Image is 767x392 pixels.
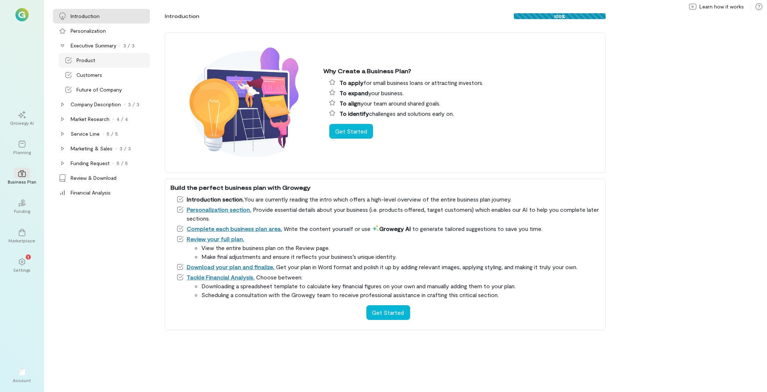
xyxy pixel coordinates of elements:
[76,57,95,64] div: Product
[176,224,600,233] li: Write the content yourself or use to generate tailored suggestions to save you time.
[165,13,199,20] div: Introduction
[323,67,600,75] div: Why Create a Business Plan?
[71,130,100,138] div: Service Line
[71,42,116,49] div: Executive Summary
[201,291,600,299] li: Scheduling a consultation with the Growegy team to receive professional assistance in crafting th...
[10,120,34,126] div: Growegy AI
[112,115,114,123] div: ·
[176,205,600,223] li: Provide essential details about your business (i.e. products offered, target customers) which ena...
[329,124,373,139] button: Get Started
[9,164,35,190] a: Business Plan
[76,71,102,79] div: Customers
[8,179,36,185] div: Business Plan
[340,79,363,86] span: To apply
[119,145,131,152] div: 3 / 3
[187,225,282,232] a: Complete each business plan area.
[9,105,35,132] a: Growegy AI
[171,183,600,192] div: Build the perfect business plan with Growegy
[71,160,110,167] div: Funding Request
[13,149,31,155] div: Planning
[117,160,128,167] div: 5 / 5
[128,101,139,108] div: 3 / 3
[71,13,100,20] div: Introduction
[71,189,111,196] div: Financial Analysis
[187,206,251,213] a: Personalization section.
[9,252,35,279] a: Settings
[329,89,600,97] li: your business.
[176,263,600,271] li: Get your plan in Word format and polish it up by adding relevant images, applying styling, and ma...
[329,99,600,108] li: your team around shared goals.
[9,238,36,243] div: Marketplace
[112,160,114,167] div: ·
[9,223,35,249] a: Marketplace
[201,282,600,291] li: Downloading a spreadsheet template to calculate key financial figures on your own and manually ad...
[124,101,125,108] div: ·
[14,208,30,214] div: Funding
[71,115,110,123] div: Market Research
[340,100,361,107] span: To align
[171,37,318,168] img: Why create a business plan
[329,78,600,87] li: for small business loans or attracting investors.
[123,42,135,49] div: 3 / 3
[329,109,600,118] li: challenges and solutions early on.
[28,253,29,260] span: 1
[340,110,369,117] span: To identify
[119,42,120,49] div: ·
[14,267,31,273] div: Settings
[71,27,106,35] div: Personalization
[107,130,118,138] div: 5 / 5
[13,377,31,383] div: Account
[187,274,255,281] a: Tackle Financial Analysis.
[76,86,122,93] div: Future of Company
[201,252,600,261] li: Make final adjustments and ensure it reflects your business’s unique identity.
[187,263,275,270] a: Download your plan and finalize.
[9,363,35,389] div: Account
[9,193,35,220] a: Funding
[372,225,411,232] span: Growegy AI
[187,196,244,203] span: Introduction section.
[201,243,600,252] li: View the entire business plan on the Review page.
[115,145,117,152] div: ·
[103,130,104,138] div: ·
[187,235,244,242] a: Review your full plan.
[176,273,600,299] li: Choose between:
[71,145,112,152] div: Marketing & Sales
[340,89,368,96] span: To expand
[71,174,117,182] div: Review & Download
[9,135,35,161] a: Planning
[699,3,744,10] span: Learn how it works
[366,305,410,320] button: Get Started
[176,195,600,204] li: You are currently reading the intro which offers a high-level overview of the entire business pla...
[117,115,128,123] div: 4 / 4
[71,101,121,108] div: Company Description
